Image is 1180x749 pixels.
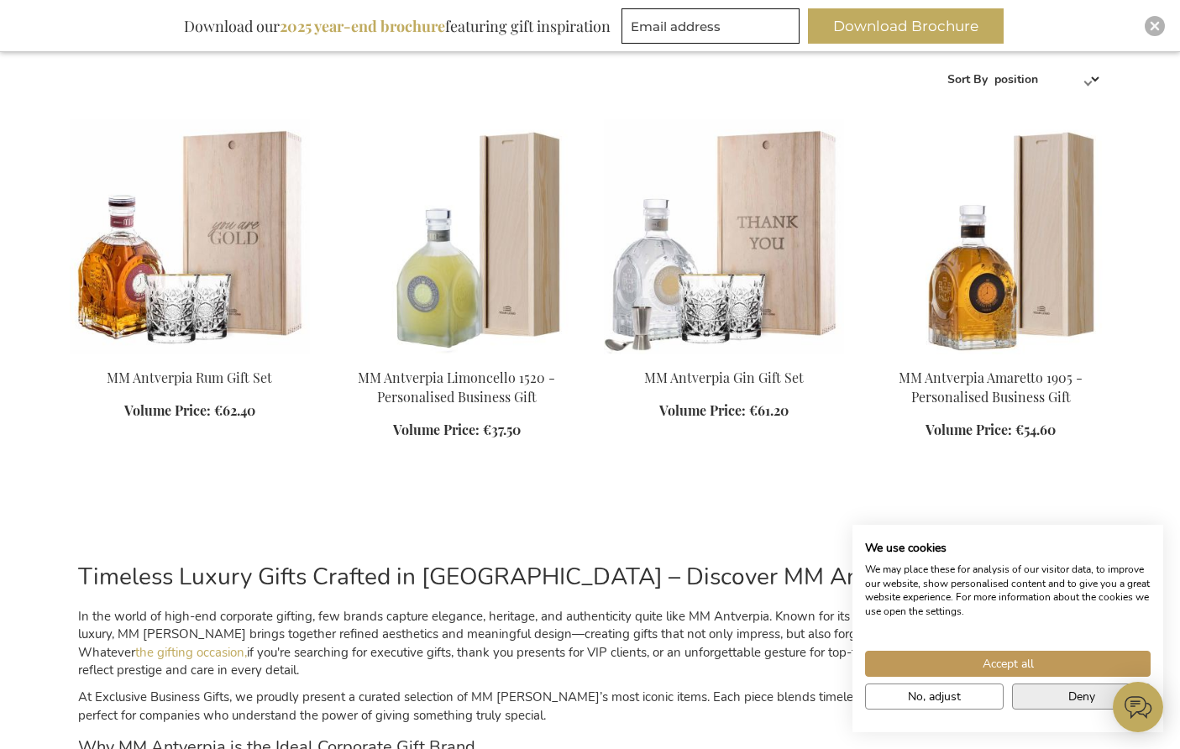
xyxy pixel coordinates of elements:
label: Sort By [947,71,988,87]
a: MM Antverpia Gin Gift Set [644,369,804,386]
h2: Timeless Luxury Gifts Crafted in [GEOGRAPHIC_DATA] – Discover MM Antverpia [78,564,1103,590]
a: MM Antverpia Limoncello 1520 - Personalised Business Gift [358,369,555,406]
span: Volume Price: [926,421,1012,438]
b: 2025 year-end brochure [280,16,445,36]
a: Volume Price: €37.50 [393,421,521,440]
img: MM Antverpia Gin Gift Set [604,119,844,354]
a: MM Antverpia Rum Gift Set [107,369,272,386]
a: MM Antverpia Amaretto 1905 - Personalised Business Gift [871,348,1111,364]
span: Volume Price: [659,401,746,419]
a: MM Antverpia Gin Gift Set [604,348,844,364]
button: Adjust cookie preferences [865,684,1004,710]
img: Close [1150,21,1160,31]
a: MM Antverpia Limoncello 1520 - Personalised Business Gift [337,348,577,364]
a: Volume Price: €62.40 [124,401,255,421]
span: €61.20 [749,401,789,419]
span: Accept all [983,655,1034,673]
a: Volume Price: €61.20 [659,401,789,421]
h2: We use cookies [865,541,1151,556]
p: In the world of high-end corporate gifting, few brands capture elegance, heritage, and authentici... [78,608,1103,680]
img: MM Antverpia Limoncello 1520 - Personalised Business Gift [337,119,577,354]
input: Email address [621,8,800,44]
p: At Exclusive Business Gifts, we proudly present a curated selection of MM [PERSON_NAME]’s most ic... [78,689,1103,725]
a: Volume Price: €54.60 [926,421,1056,440]
div: Close [1145,16,1165,36]
span: €54.60 [1015,421,1056,438]
span: No, adjust [908,688,961,705]
span: Volume Price: [393,421,480,438]
button: Deny all cookies [1012,684,1151,710]
a: the gifting occasion, [135,644,247,661]
span: €62.40 [214,401,255,419]
button: Download Brochure [808,8,1004,44]
div: Download our featuring gift inspiration [176,8,618,44]
span: Deny [1068,688,1095,705]
span: €37.50 [483,421,521,438]
iframe: belco-activator-frame [1113,682,1163,732]
a: MM Antverpia Amaretto 1905 - Personalised Business Gift [899,369,1083,406]
p: We may place these for analysis of our visitor data, to improve our website, show personalised co... [865,563,1151,619]
a: MM Antverpia Rum Gift Set [70,348,310,364]
form: marketing offers and promotions [621,8,805,49]
img: MM Antverpia Amaretto 1905 - Personalised Business Gift [871,119,1111,354]
button: Accept all cookies [865,651,1151,677]
img: MM Antverpia Rum Gift Set [70,119,310,354]
span: Volume Price: [124,401,211,419]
